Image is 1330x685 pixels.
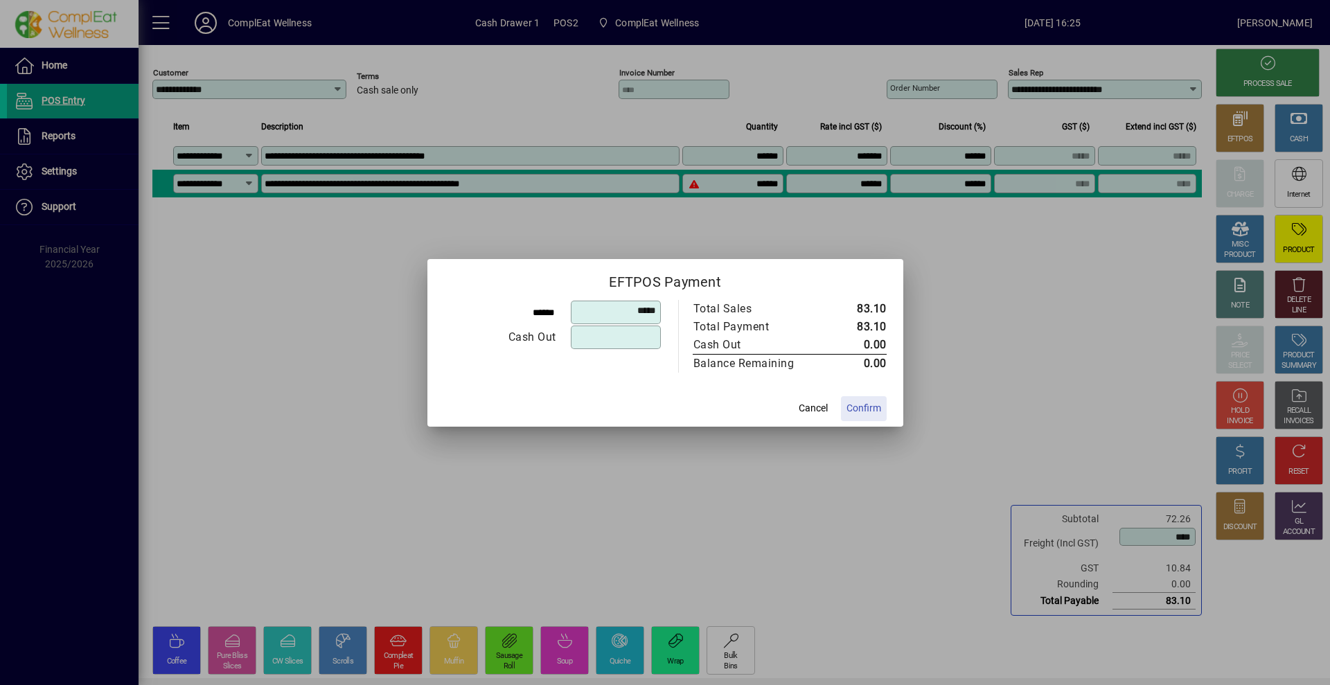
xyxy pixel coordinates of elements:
div: Cash Out [693,337,810,353]
td: 83.10 [824,318,887,336]
button: Confirm [841,396,887,421]
td: Total Sales [693,300,824,318]
button: Cancel [791,396,835,421]
h2: EFTPOS Payment [427,259,903,299]
td: Total Payment [693,318,824,336]
span: Confirm [846,401,881,416]
td: 83.10 [824,300,887,318]
td: 0.00 [824,336,887,355]
div: Cash Out [445,329,556,346]
span: Cancel [799,401,828,416]
div: Balance Remaining [693,355,810,372]
td: 0.00 [824,354,887,373]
